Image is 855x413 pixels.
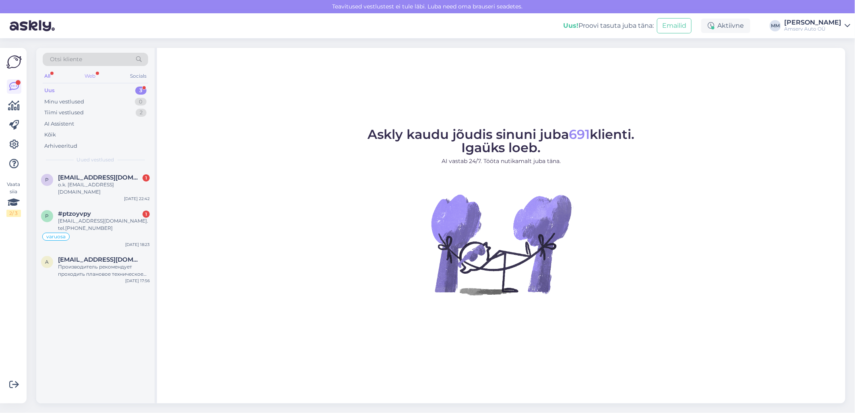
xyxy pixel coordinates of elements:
[784,19,850,32] a: [PERSON_NAME]Amserv Auto OÜ
[125,278,150,284] div: [DATE] 17:56
[58,174,142,181] span: ppaarn@hotmail.com
[45,177,49,183] span: p
[142,211,150,218] div: 1
[44,131,56,139] div: Kõik
[368,126,635,155] span: Askly kaudu jõudis sinuni juba klienti. Igaüks loeb.
[6,54,22,70] img: Askly Logo
[58,256,142,263] span: Allgromov@gmail.com
[701,19,750,33] div: Aktiivne
[368,157,635,165] p: AI vastab 24/7. Tööta nutikamalt juba täna.
[784,26,841,32] div: Amserv Auto OÜ
[58,217,150,232] div: [EMAIL_ADDRESS][DOMAIN_NAME]. tel.[PHONE_NUMBER]
[125,242,150,248] div: [DATE] 18:23
[46,234,66,239] span: varuosa
[128,71,148,81] div: Socials
[563,21,654,31] div: Proovi tasuta juba täna:
[569,126,590,142] span: 691
[58,263,150,278] div: Производитель рекомендует проходить плановое техническое обслуживание каждые 15 000 км или один р...
[45,213,49,219] span: p
[784,19,841,26] div: [PERSON_NAME]
[44,142,77,150] div: Arhiveeritud
[58,181,150,196] div: o.k. [EMAIL_ADDRESS][DOMAIN_NAME]
[135,98,147,106] div: 0
[124,196,150,202] div: [DATE] 22:42
[44,87,55,95] div: Uus
[563,22,578,29] b: Uus!
[77,156,114,163] span: Uued vestlused
[45,259,49,265] span: A
[770,20,781,31] div: MM
[44,98,84,106] div: Minu vestlused
[58,210,91,217] span: #ptzoyvpy
[6,181,21,217] div: Vaata siia
[50,55,82,64] span: Otsi kliente
[83,71,97,81] div: Web
[657,18,692,33] button: Emailid
[135,87,147,95] div: 3
[142,174,150,182] div: 1
[43,71,52,81] div: All
[44,109,84,117] div: Tiimi vestlused
[136,109,147,117] div: 2
[6,210,21,217] div: 2 / 3
[429,172,574,317] img: No Chat active
[44,120,74,128] div: AI Assistent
